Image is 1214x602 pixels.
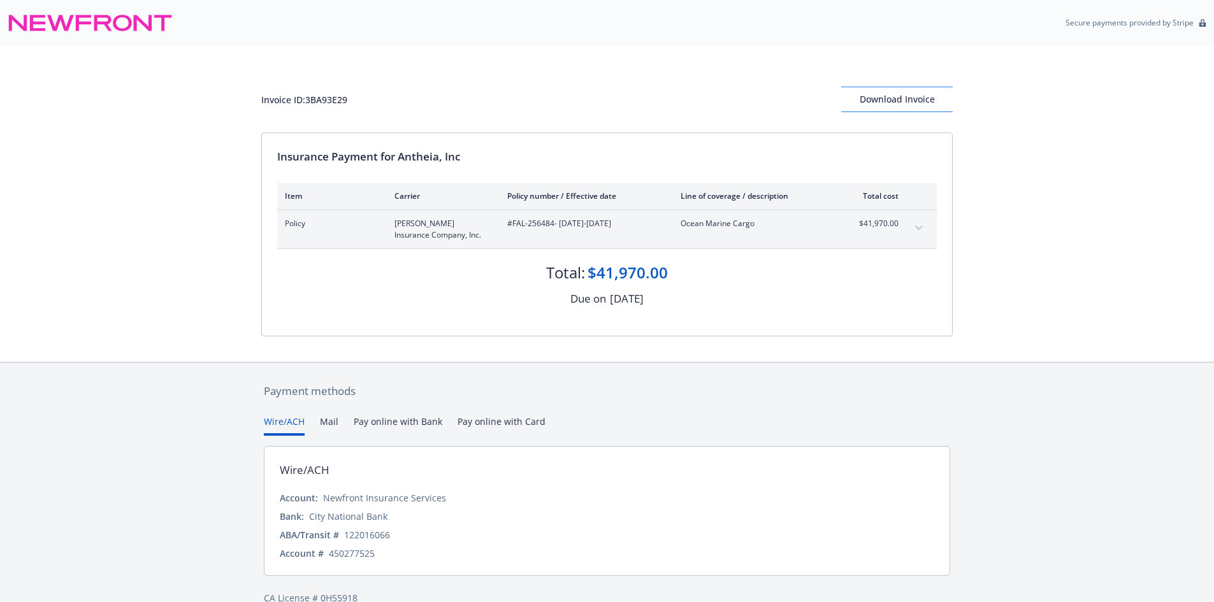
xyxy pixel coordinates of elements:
span: Ocean Marine Cargo [681,218,830,229]
div: 450277525 [329,547,375,560]
div: 122016066 [344,528,390,541]
div: Account # [280,547,324,560]
p: Secure payments provided by Stripe [1066,17,1194,28]
div: Total cost [851,190,899,201]
button: Pay online with Card [458,415,546,436]
button: Wire/ACH [264,415,305,436]
div: Account: [280,491,318,505]
div: Policy number / Effective date [507,190,660,201]
div: Payment methods [264,383,950,399]
div: Carrier [394,190,487,201]
button: expand content [909,218,929,238]
div: Line of coverage / description [681,190,830,201]
span: #FAL-256484 - [DATE]-[DATE] [507,218,660,229]
span: $41,970.00 [851,218,899,229]
div: ABA/Transit # [280,528,339,541]
div: Wire/ACH [280,462,329,478]
span: Policy [285,218,374,229]
div: $41,970.00 [588,262,668,283]
div: Item [285,190,374,201]
span: [PERSON_NAME] Insurance Company, Inc. [394,218,487,241]
button: Download Invoice [841,87,953,112]
div: [DATE] [610,290,644,307]
div: Invoice ID: 3BA93E29 [261,93,347,106]
div: City National Bank [309,510,387,523]
div: Insurance Payment for Antheia, Inc [277,148,937,165]
div: Bank: [280,510,304,523]
div: Newfront Insurance Services [323,491,446,505]
div: Policy[PERSON_NAME] Insurance Company, Inc.#FAL-256484- [DATE]-[DATE]Ocean Marine Cargo$41,970.00... [277,210,937,248]
button: Pay online with Bank [354,415,442,436]
div: Total: [546,262,585,283]
div: Due on [570,290,606,307]
button: Mail [320,415,338,436]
